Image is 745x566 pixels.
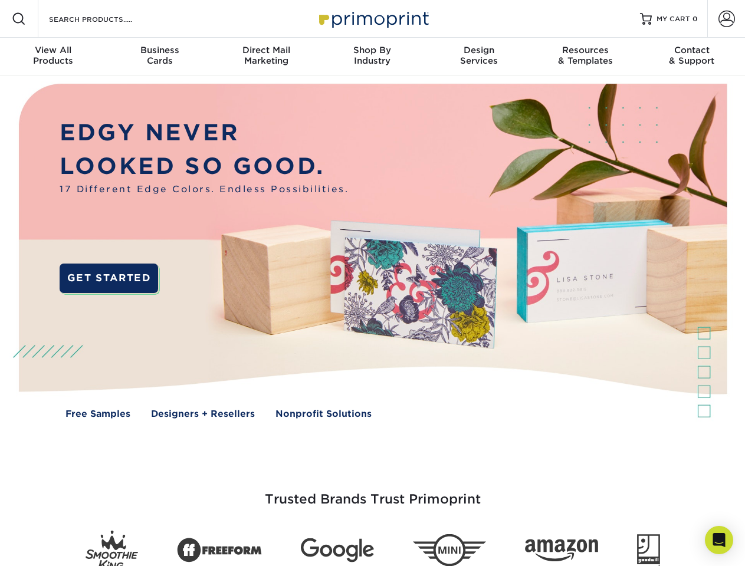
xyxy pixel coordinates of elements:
a: Resources& Templates [532,38,638,75]
div: Cards [106,45,212,66]
div: Industry [319,45,425,66]
a: Designers + Resellers [151,407,255,421]
div: & Templates [532,45,638,66]
div: Services [426,45,532,66]
img: Goodwill [637,534,660,566]
span: 0 [693,15,698,23]
div: Marketing [213,45,319,66]
p: EDGY NEVER [60,116,349,150]
a: Contact& Support [639,38,745,75]
span: Business [106,45,212,55]
span: Design [426,45,532,55]
span: 17 Different Edge Colors. Endless Possibilities. [60,183,349,196]
span: Direct Mail [213,45,319,55]
span: MY CART [657,14,690,24]
a: DesignServices [426,38,532,75]
a: Shop ByIndustry [319,38,425,75]
img: Primoprint [314,6,432,31]
input: SEARCH PRODUCTS..... [48,12,163,26]
p: LOOKED SO GOOD. [60,150,349,183]
span: Contact [639,45,745,55]
div: & Support [639,45,745,66]
a: GET STARTED [60,264,158,293]
h3: Trusted Brands Trust Primoprint [28,463,718,521]
span: Shop By [319,45,425,55]
span: Resources [532,45,638,55]
img: Amazon [525,539,598,562]
a: BusinessCards [106,38,212,75]
div: Open Intercom Messenger [705,526,733,554]
a: Nonprofit Solutions [275,407,372,421]
a: Direct MailMarketing [213,38,319,75]
img: Google [301,538,374,562]
a: Free Samples [65,407,130,421]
